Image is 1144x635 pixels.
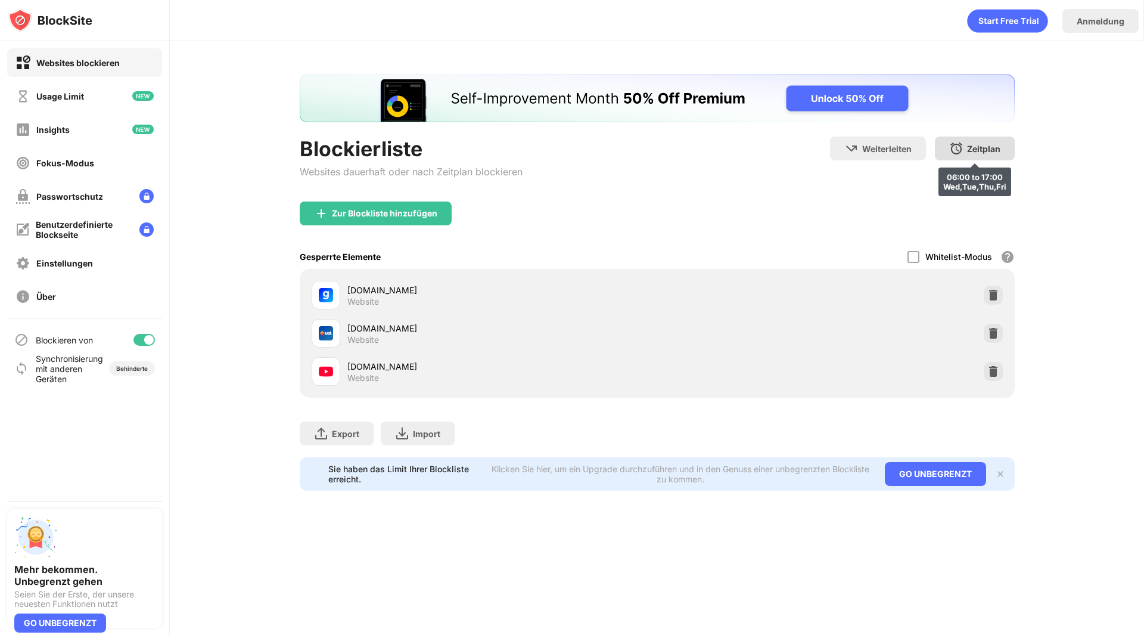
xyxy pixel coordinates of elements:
div: Insights [36,125,70,135]
img: logo-blocksite.svg [8,8,92,32]
div: Fokus-Modus [36,158,94,168]
img: time-usage-off.svg [15,89,30,104]
div: Blockierliste [300,137,523,161]
img: lock-menu.svg [139,189,154,203]
img: favicons [319,326,333,340]
img: new-icon.svg [132,91,154,101]
div: Import [413,429,440,439]
div: GO UNBEGRENZT [885,462,986,486]
img: block-on.svg [15,55,30,70]
img: sync-icon.svg [14,361,29,376]
div: Website [347,334,379,345]
div: Whitelist-Modus [925,252,992,262]
div: Blockieren von [36,335,93,345]
img: settings-off.svg [15,256,30,271]
div: Klicken Sie hier, um ein Upgrade durchzuführen und in den Genuss einer unbegrenzten Blockliste zu... [491,464,870,484]
div: Anmeldung [1077,16,1124,26]
div: [DOMAIN_NAME] [347,360,657,373]
img: favicons [319,288,333,302]
div: [DOMAIN_NAME] [347,322,657,334]
img: favicons [319,364,333,379]
img: push-unlimited.svg [14,516,57,559]
img: blocking-icon.svg [14,333,29,347]
div: Export [332,429,359,439]
div: Websites dauerhaft oder nach Zeitplan blockieren [300,166,523,178]
div: Synchronisierung mit anderen Geräten [36,354,97,384]
img: lock-menu.svg [139,222,154,237]
div: Gesperrte Elemente [300,252,381,262]
div: Einstellungen [36,258,93,268]
img: new-icon.svg [132,125,154,134]
img: focus-off.svg [15,156,30,171]
div: Websites blockieren [36,58,120,68]
img: insights-off.svg [15,122,30,137]
div: Behinderte [116,365,148,372]
div: GO UNBEGRENZT [14,614,106,633]
iframe: Banner [300,75,1015,122]
div: Website [347,373,379,383]
img: customize-block-page-off.svg [15,222,30,237]
div: Benutzerdefinierte Blockseite [36,219,130,240]
div: Zur Blockliste hinzufügen [332,209,437,218]
div: Passwortschutz [36,191,103,202]
div: Website [347,296,379,307]
div: Seien Sie der Erste, der unsere neuesten Funktionen nutzt [14,590,155,609]
img: about-off.svg [15,289,30,304]
div: Wed,Tue,Thu,Fri [943,182,1006,191]
div: Sie haben das Limit Ihrer Blockliste erreicht. [328,464,484,484]
img: x-button.svg [996,469,1005,479]
div: Weiterleiten [862,144,912,154]
div: [DOMAIN_NAME] [347,284,657,296]
img: password-protection-off.svg [15,189,30,204]
div: 06:00 to 17:00 [943,172,1006,182]
div: animation [967,9,1048,33]
div: Über [36,292,56,302]
div: Zeitplan [967,144,1000,154]
div: Mehr bekommen. Unbegrenzt gehen [14,563,155,587]
div: Usage Limit [36,91,84,101]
